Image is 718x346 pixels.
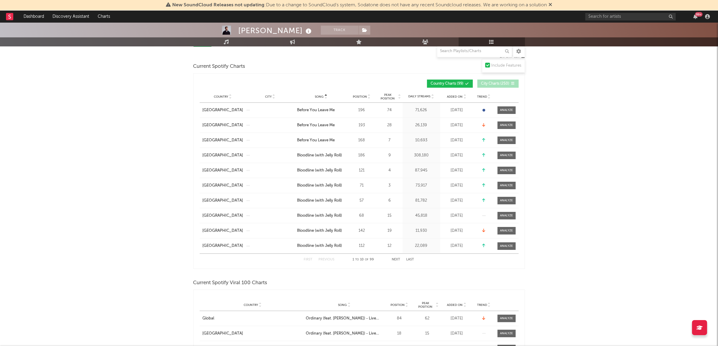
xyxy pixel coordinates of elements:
[378,243,401,249] div: 12
[297,243,342,249] div: Bloodline (with Jelly Roll)
[695,12,703,17] div: 99 +
[203,137,243,143] a: [GEOGRAPHIC_DATA]
[442,331,472,337] div: [DATE]
[481,82,510,86] span: City Charts ( 250 )
[203,168,243,174] div: [GEOGRAPHIC_DATA]
[315,95,324,99] span: Song
[203,243,243,249] a: [GEOGRAPHIC_DATA]
[348,122,375,128] div: 193
[409,94,431,99] span: Daily Streams
[297,168,345,174] a: Bloodline (with Jelly Roll)
[297,122,345,128] a: Before You Leave Me
[348,243,375,249] div: 112
[386,316,413,322] div: 84
[203,153,243,159] a: [GEOGRAPHIC_DATA]
[378,213,401,219] div: 15
[297,213,345,219] a: Bloodline (with Jelly Roll)
[338,303,347,307] span: Song
[297,183,342,189] div: Bloodline (with Jelly Roll)
[378,228,401,234] div: 19
[203,316,303,322] a: Global
[203,213,243,219] div: [GEOGRAPHIC_DATA]
[437,45,512,57] input: Search Playlists/Charts
[306,331,383,337] a: Ordinary (feat. [PERSON_NAME]) - Live from [GEOGRAPHIC_DATA]
[404,228,439,234] div: 11,930
[193,63,245,70] span: Current Spotify Charts
[239,26,313,36] div: [PERSON_NAME]
[203,331,303,337] a: [GEOGRAPHIC_DATA]
[447,95,463,99] span: Added On
[477,95,487,99] span: Trend
[378,168,401,174] div: 4
[319,258,335,261] button: Previous
[203,228,243,234] a: [GEOGRAPHIC_DATA]
[404,122,439,128] div: 26,139
[297,137,335,143] div: Before You Leave Me
[348,213,375,219] div: 68
[477,303,487,307] span: Trend
[297,168,342,174] div: Bloodline (with Jelly Roll)
[297,198,342,204] div: Bloodline (with Jelly Roll)
[416,301,435,309] span: Peak Position
[442,316,472,322] div: [DATE]
[442,168,472,174] div: [DATE]
[404,153,439,159] div: 308,180
[19,11,48,23] a: Dashboard
[378,107,401,113] div: 74
[404,137,439,143] div: 10,693
[297,122,335,128] div: Before You Leave Me
[203,198,243,204] a: [GEOGRAPHIC_DATA]
[416,331,439,337] div: 15
[297,198,345,204] a: Bloodline (with Jelly Roll)
[348,198,375,204] div: 57
[365,258,368,261] span: of
[404,107,439,113] div: 71,626
[306,316,383,322] a: Ordinary (feat. [PERSON_NAME]) - Live from [GEOGRAPHIC_DATA]
[348,168,375,174] div: 121
[297,213,342,219] div: Bloodline (with Jelly Roll)
[477,80,519,88] button: City Charts(250)
[391,303,405,307] span: Position
[378,183,401,189] div: 3
[193,279,267,287] span: Current Spotify Viral 100 Charts
[348,137,375,143] div: 168
[442,107,472,113] div: [DATE]
[416,316,439,322] div: 62
[378,153,401,159] div: 9
[297,243,345,249] a: Bloodline (with Jelly Roll)
[427,80,473,88] button: Country Charts(99)
[404,243,439,249] div: 22,089
[203,183,243,189] a: [GEOGRAPHIC_DATA]
[442,213,472,219] div: [DATE]
[404,168,439,174] div: 87,945
[442,153,472,159] div: [DATE]
[442,137,472,143] div: [DATE]
[297,228,345,234] a: Bloodline (with Jelly Roll)
[297,228,342,234] div: Bloodline (with Jelly Roll)
[48,11,93,23] a: Discovery Assistant
[93,11,114,23] a: Charts
[297,153,345,159] a: Bloodline (with Jelly Roll)
[304,258,313,261] button: First
[203,316,214,322] div: Global
[404,213,439,219] div: 45,818
[549,3,552,8] span: Dismiss
[386,331,413,337] div: 18
[265,95,272,99] span: City
[297,153,342,159] div: Bloodline (with Jelly Roll)
[214,95,228,99] span: Country
[203,107,243,113] a: [GEOGRAPHIC_DATA]
[404,198,439,204] div: 81,782
[378,122,401,128] div: 28
[348,153,375,159] div: 186
[347,256,380,263] div: 1 10 99
[203,122,243,128] a: [GEOGRAPHIC_DATA]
